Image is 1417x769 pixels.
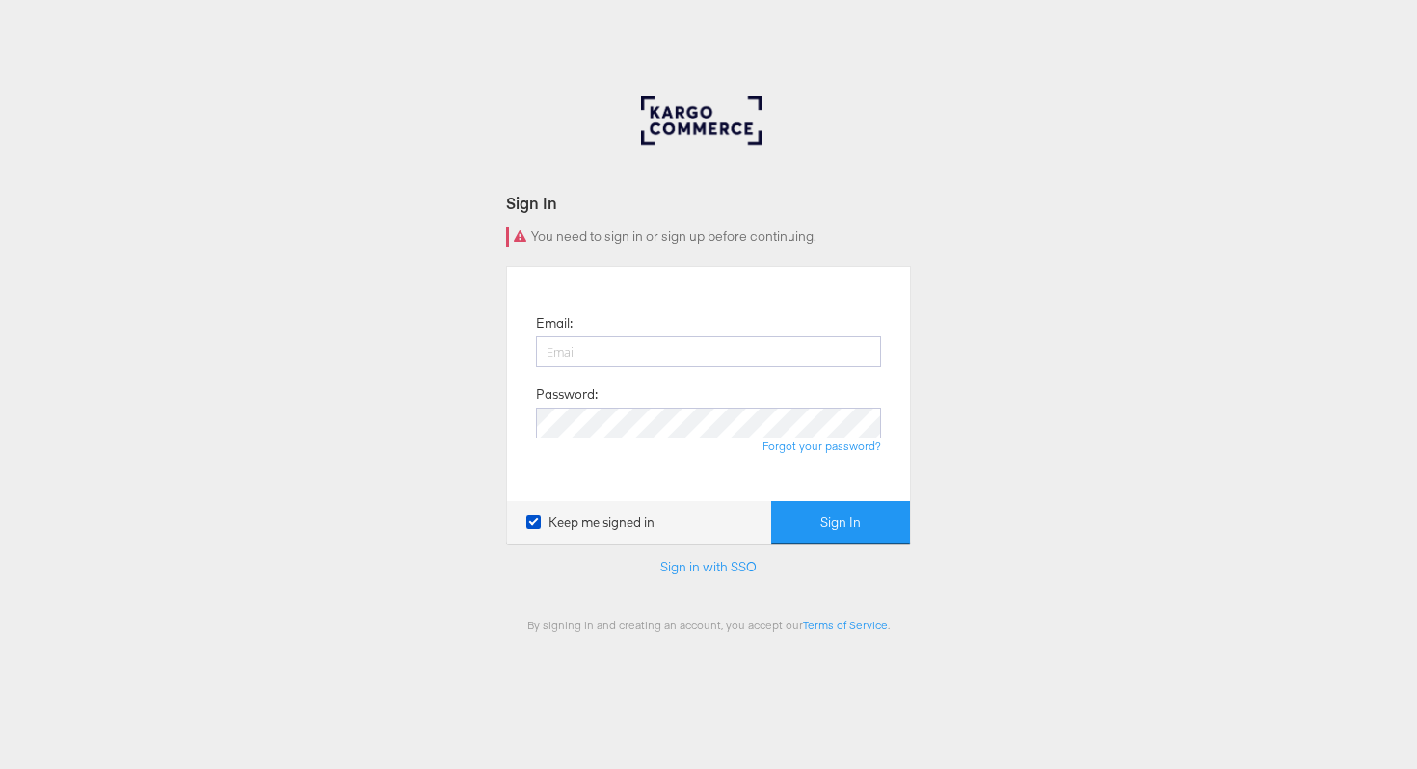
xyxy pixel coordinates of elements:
[771,501,910,544] button: Sign In
[660,558,757,575] a: Sign in with SSO
[526,514,655,532] label: Keep me signed in
[506,227,911,247] div: You need to sign in or sign up before continuing.
[506,192,911,214] div: Sign In
[803,618,888,632] a: Terms of Service
[536,336,881,367] input: Email
[506,618,911,632] div: By signing in and creating an account, you accept our .
[536,385,598,404] label: Password:
[762,438,881,453] a: Forgot your password?
[536,314,573,332] label: Email:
